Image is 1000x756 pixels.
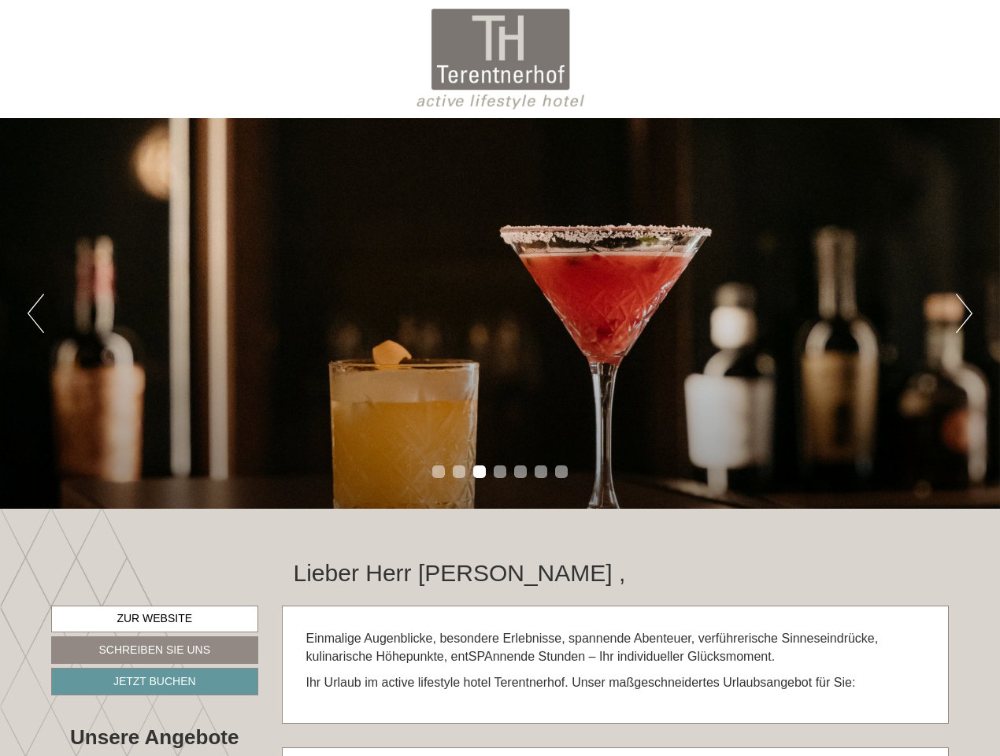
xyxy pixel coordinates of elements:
[51,606,258,632] a: Zur Website
[51,723,258,752] div: Unsere Angebote
[51,668,258,695] a: Jetzt buchen
[294,560,626,586] h1: Lieber Herr [PERSON_NAME] ,
[51,636,258,664] a: Schreiben Sie uns
[306,674,925,692] p: Ihr Urlaub im active lifestyle hotel Terentnerhof. Unser maßgeschneidertes Urlaubsangebot für Sie:
[956,294,972,333] button: Next
[28,294,44,333] button: Previous
[306,630,925,666] p: Einmalige Augenblicke, besondere Erlebnisse, spannende Abenteuer, verführerische Sinneseindrücke,...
